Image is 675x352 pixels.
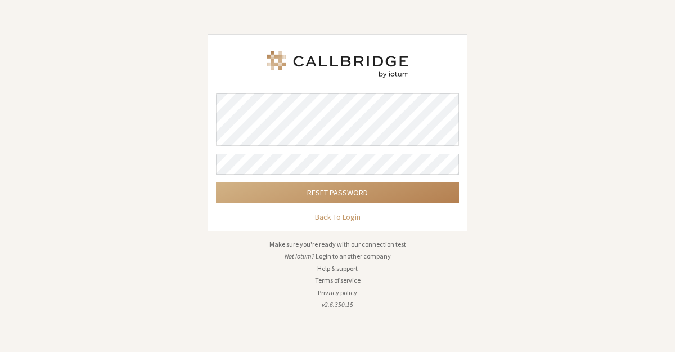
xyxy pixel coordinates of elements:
a: Help & support [317,264,358,273]
a: Privacy policy [318,288,357,297]
button: Login to another company [316,251,391,261]
li: Not Iotum? [208,251,467,261]
a: Back To Login [315,211,361,223]
iframe: Chat [647,323,667,344]
a: Make sure you're ready with our connection test [269,240,406,248]
button: Reset password [216,182,459,203]
li: v2.6.350.15 [208,300,467,310]
a: Terms of service [315,276,361,284]
img: Iotum [264,51,411,78]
